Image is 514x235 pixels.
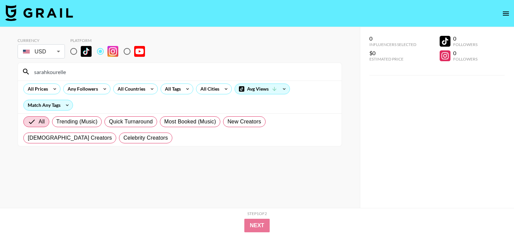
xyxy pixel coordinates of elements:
[453,50,478,56] div: 0
[39,118,45,126] span: All
[369,56,416,62] div: Estimated Price
[369,42,416,47] div: Influencers Selected
[107,46,118,57] img: Instagram
[161,84,182,94] div: All Tags
[81,46,92,57] img: TikTok
[109,118,153,126] span: Quick Turnaround
[18,38,65,43] div: Currency
[453,42,478,47] div: Followers
[70,38,150,43] div: Platform
[247,211,267,216] div: Step 1 of 2
[227,118,261,126] span: New Creators
[453,35,478,42] div: 0
[196,84,221,94] div: All Cities
[235,84,290,94] div: Avg Views
[5,5,73,21] img: Grail Talent
[64,84,99,94] div: Any Followers
[19,46,64,57] div: USD
[244,219,270,232] button: Next
[30,66,338,77] input: Search by User Name
[164,118,216,126] span: Most Booked (Music)
[369,50,416,56] div: $0
[114,84,147,94] div: All Countries
[56,118,98,126] span: Trending (Music)
[24,84,49,94] div: All Prices
[123,134,168,142] span: Celebrity Creators
[480,201,506,227] iframe: Drift Widget Chat Controller
[24,100,73,110] div: Match Any Tags
[28,134,112,142] span: [DEMOGRAPHIC_DATA] Creators
[369,35,416,42] div: 0
[453,56,478,62] div: Followers
[499,7,513,20] button: open drawer
[134,46,145,57] img: YouTube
